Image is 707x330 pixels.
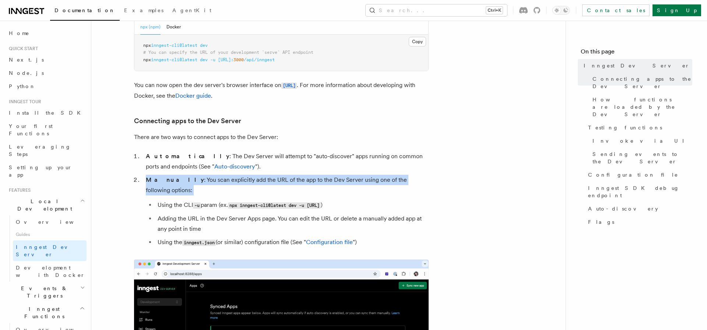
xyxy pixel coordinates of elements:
span: Leveraging Steps [9,144,71,157]
span: Local Development [6,198,80,212]
a: Connecting apps to the Dev Server [590,72,692,93]
a: Auto-discovery [214,163,255,170]
span: Examples [124,7,163,13]
span: How functions are loaded by the Dev Server [592,96,692,118]
span: Inngest Dev Server [16,244,79,257]
span: Flags [588,218,614,226]
span: Documentation [54,7,115,13]
strong: Manually [146,176,204,183]
span: Next.js [9,57,44,63]
span: dev [200,43,208,48]
span: Configuration file [588,171,678,178]
button: Events & Triggers [6,282,87,302]
span: Inngest Dev Server [584,62,690,69]
li: Adding the URL in the Dev Server Apps page. You can edit the URL or delete a manually added app a... [155,213,429,234]
a: Sending events to the Dev Server [590,147,692,168]
p: You can now open the dev server's browser interface on . For more information about developing wi... [134,80,429,101]
a: Contact sales [582,4,650,16]
kbd: Ctrl+K [486,7,503,14]
a: Development with Docker [13,261,87,282]
a: Documentation [50,2,120,21]
a: [URL] [281,81,297,88]
a: Home [6,27,87,40]
code: -u [193,202,201,209]
a: Setting up your app [6,161,87,181]
span: Your first Functions [9,123,53,136]
div: Local Development [6,215,87,282]
button: Docker [166,20,181,35]
button: Local Development [6,195,87,215]
span: AgentKit [172,7,211,13]
span: /api/inngest [244,57,275,62]
span: Inngest tour [6,99,41,105]
span: inngest-cli@latest [151,57,197,62]
span: Node.js [9,70,44,76]
a: How functions are loaded by the Dev Server [590,93,692,121]
span: Overview [16,219,92,225]
li: Using the (or similar) configuration file (See " ") [155,237,429,248]
a: Flags [585,215,692,229]
span: Install the SDK [9,110,85,116]
a: Connecting apps to the Dev Server [134,116,241,126]
span: Sending events to the Dev Server [592,150,692,165]
button: npx (npm) [140,20,161,35]
span: Home [9,29,29,37]
span: Setting up your app [9,164,72,178]
button: Inngest Functions [6,302,87,323]
li: : You scan explicitly add the URL of the app to the Dev Server using one of the following options: [144,175,429,248]
a: Python [6,80,87,93]
button: Toggle dark mode [552,6,570,15]
span: npx [143,57,151,62]
span: npx [143,43,151,48]
a: Node.js [6,66,87,80]
a: Testing functions [585,121,692,134]
h4: On this page [581,47,692,59]
code: [URL] [281,83,297,89]
a: Install the SDK [6,106,87,119]
a: Inngest SDK debug endpoint [585,181,692,202]
a: Invoke via UI [590,134,692,147]
a: Inngest Dev Server [581,59,692,72]
span: Testing functions [588,124,662,131]
a: AgentKit [168,2,216,20]
span: dev [200,57,208,62]
span: Quick start [6,46,38,52]
a: Your first Functions [6,119,87,140]
a: Inngest Dev Server [13,240,87,261]
span: Python [9,83,36,89]
span: Guides [13,229,87,240]
span: 3000 [233,57,244,62]
span: Connecting apps to the Dev Server [592,75,692,90]
a: Configuration file [306,239,353,246]
a: Configuration file [585,168,692,181]
a: Examples [120,2,168,20]
span: Invoke via UI [592,137,690,145]
strong: Automatically [146,153,229,160]
code: npx inngest-cli@latest dev -u [URL] [228,202,321,209]
code: inngest.json [182,240,216,246]
a: Auto-discovery [585,202,692,215]
span: Auto-discovery [588,205,658,212]
span: Features [6,187,31,193]
span: inngest-cli@latest [151,43,197,48]
button: Copy [409,37,426,46]
span: # You can specify the URL of your development `serve` API endpoint [143,50,313,55]
a: Leveraging Steps [6,140,87,161]
a: Sign Up [653,4,701,16]
button: Search...Ctrl+K [366,4,507,16]
li: : The Dev Server will attempt to "auto-discover" apps running on common ports and endpoints (See ... [144,151,429,172]
a: Overview [13,215,87,229]
span: Events & Triggers [6,285,80,299]
span: -u [210,57,215,62]
span: [URL]: [218,57,233,62]
span: Inngest SDK debug endpoint [588,184,692,199]
a: Next.js [6,53,87,66]
span: Development with Docker [16,265,85,278]
span: Inngest Functions [6,305,80,320]
a: Docker guide [175,92,211,99]
p: There are two ways to connect apps to the Dev Server: [134,132,429,142]
li: Using the CLI param (ex. ) [155,200,429,211]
